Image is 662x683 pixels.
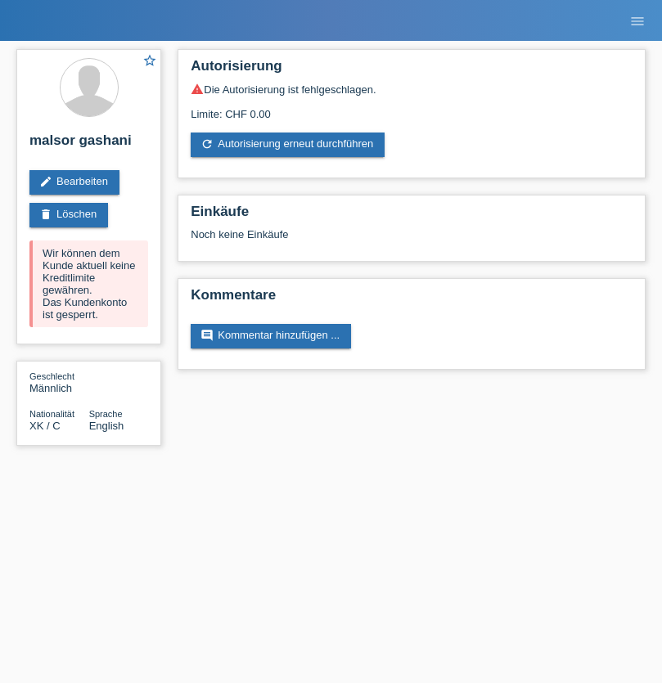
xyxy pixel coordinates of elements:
h2: Kommentare [191,287,633,312]
a: refreshAutorisierung erneut durchführen [191,133,385,157]
h2: malsor gashani [29,133,148,157]
a: star_border [142,53,157,70]
i: refresh [200,137,214,151]
span: English [89,420,124,432]
a: menu [621,16,654,25]
span: Nationalität [29,409,74,419]
i: warning [191,83,204,96]
h2: Einkäufe [191,204,633,228]
i: comment [200,329,214,342]
i: edit [39,175,52,188]
h2: Autorisierung [191,58,633,83]
i: star_border [142,53,157,68]
a: commentKommentar hinzufügen ... [191,324,351,348]
i: menu [629,13,646,29]
div: Limite: CHF 0.00 [191,96,633,120]
div: Die Autorisierung ist fehlgeschlagen. [191,83,633,96]
a: editBearbeiten [29,170,119,195]
span: Geschlecht [29,371,74,381]
a: deleteLöschen [29,203,108,227]
div: Männlich [29,370,89,394]
span: Kosovo / C / 01.03.2021 [29,420,61,432]
span: Sprache [89,409,123,419]
div: Noch keine Einkäufe [191,228,633,253]
i: delete [39,208,52,221]
div: Wir können dem Kunde aktuell keine Kreditlimite gewähren. Das Kundenkonto ist gesperrt. [29,240,148,327]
